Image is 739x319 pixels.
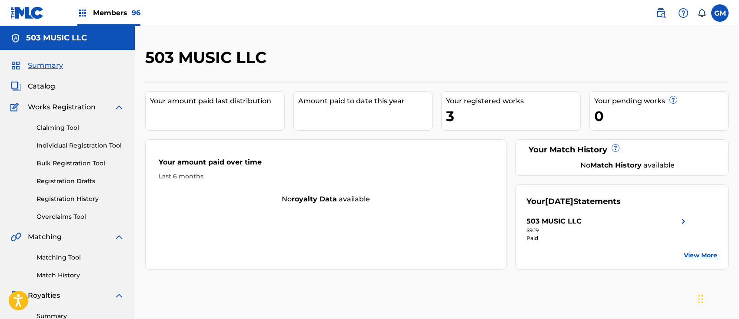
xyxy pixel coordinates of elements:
[37,177,124,186] a: Registration Drafts
[37,271,124,280] a: Match History
[590,161,642,169] strong: Match History
[37,194,124,204] a: Registration History
[612,145,619,151] span: ?
[697,9,706,17] div: Notifications
[594,96,729,106] div: Your pending works
[684,251,717,260] a: View More
[670,96,677,103] span: ?
[26,33,87,43] h5: 503 MUSIC LLC
[675,4,692,22] div: Help
[159,157,493,172] div: Your amount paid over time
[594,106,729,126] div: 0
[114,290,124,301] img: expand
[10,290,21,301] img: Royalties
[711,4,729,22] div: User Menu
[526,144,717,156] div: Your Match History
[10,81,55,92] a: CatalogCatalog
[678,216,689,227] img: right chevron icon
[132,9,140,17] span: 96
[545,197,573,206] span: [DATE]
[10,81,21,92] img: Catalog
[10,60,63,71] a: SummarySummary
[10,60,21,71] img: Summary
[28,81,55,92] span: Catalog
[526,227,689,234] div: $9.19
[114,102,124,112] img: expand
[93,8,140,18] span: Members
[446,96,580,106] div: Your registered works
[146,194,506,204] div: No available
[114,232,124,242] img: expand
[28,290,60,301] span: Royalties
[526,216,689,242] a: 503 MUSIC LLCright chevron icon$9.19Paid
[10,232,21,242] img: Matching
[37,212,124,221] a: Overclaims Tool
[159,172,493,181] div: Last 6 months
[526,216,582,227] div: 503 MUSIC LLC
[652,4,669,22] a: Public Search
[696,277,739,319] iframe: Chat Widget
[150,96,284,106] div: Your amount paid last distribution
[537,160,717,171] div: No available
[526,196,621,207] div: Your Statements
[10,7,44,19] img: MLC Logo
[37,253,124,262] a: Matching Tool
[28,60,63,71] span: Summary
[28,102,96,112] span: Works Registration
[656,8,666,18] img: search
[37,141,124,150] a: Individual Registration Tool
[715,199,739,269] iframe: Resource Center
[145,48,271,67] h2: 503 MUSIC LLC
[678,8,689,18] img: help
[10,102,22,112] img: Works Registration
[526,234,689,242] div: Paid
[37,123,124,132] a: Claiming Tool
[37,159,124,168] a: Bulk Registration Tool
[446,106,580,126] div: 3
[77,8,88,18] img: Top Rightsholders
[698,286,703,312] div: Drag
[298,96,433,106] div: Amount paid to date this year
[10,33,21,43] img: Accounts
[28,232,62,242] span: Matching
[292,195,337,203] strong: royalty data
